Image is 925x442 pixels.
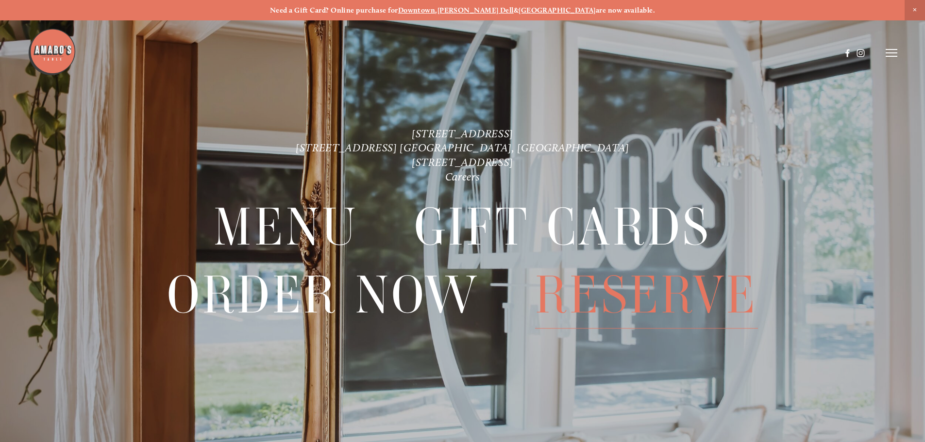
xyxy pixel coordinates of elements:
[596,6,655,15] strong: are now available.
[435,6,437,15] strong: ,
[296,141,629,154] a: [STREET_ADDRESS] [GEOGRAPHIC_DATA], [GEOGRAPHIC_DATA]
[519,6,596,15] a: [GEOGRAPHIC_DATA]
[445,170,480,183] a: Careers
[437,6,514,15] a: [PERSON_NAME] Dell
[28,28,76,76] img: Amaro's Table
[535,262,758,328] a: Reserve
[414,194,711,261] a: Gift Cards
[412,156,513,169] a: [STREET_ADDRESS]
[514,6,519,15] strong: &
[214,194,358,261] a: Menu
[535,262,758,328] span: Reserve
[398,6,436,15] a: Downtown
[412,127,513,140] a: [STREET_ADDRESS]
[167,262,479,328] a: Order Now
[270,6,398,15] strong: Need a Gift Card? Online purchase for
[167,262,479,328] span: Order Now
